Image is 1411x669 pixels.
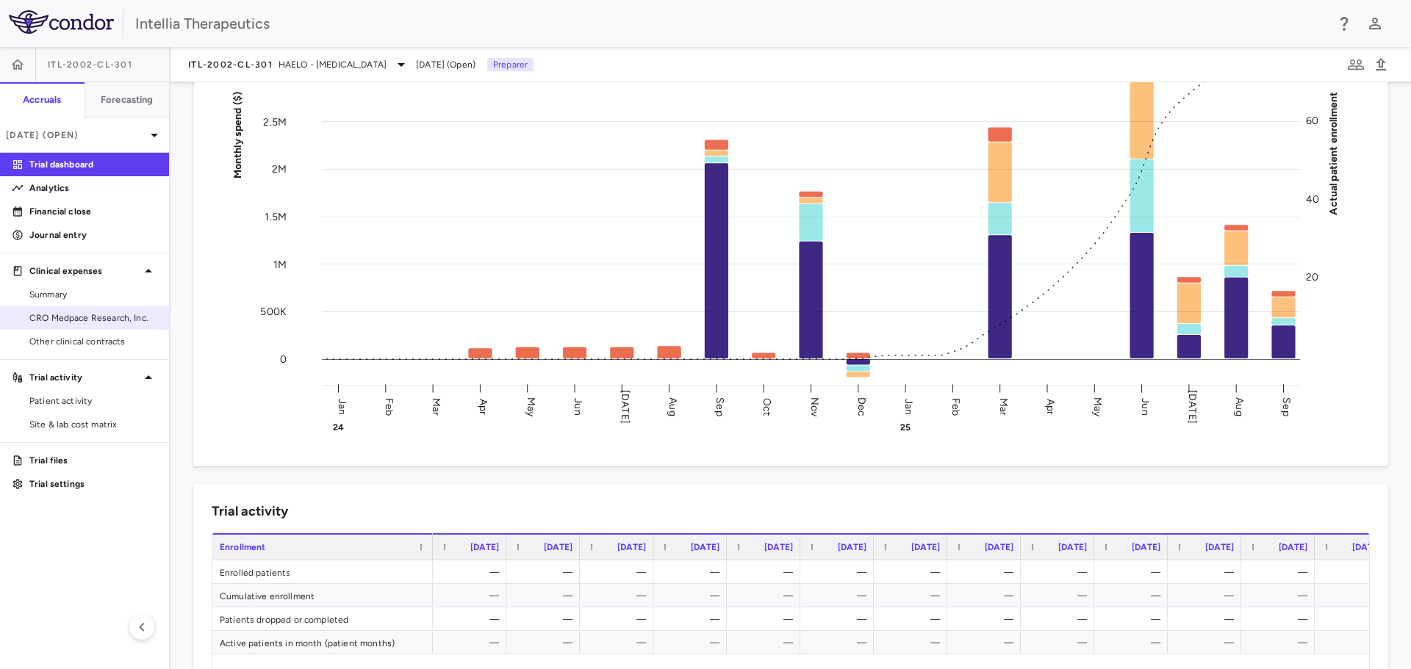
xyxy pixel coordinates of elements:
tspan: 500K [260,305,287,318]
tspan: 2M [272,163,287,176]
div: — [520,560,572,584]
img: logo-full-BYUhSk78.svg [9,10,114,34]
tspan: 1M [273,258,287,270]
div: — [961,560,1013,584]
span: [DATE] [764,542,793,552]
p: Analytics [29,181,157,195]
text: Mar [430,397,442,415]
span: [DATE] [1279,542,1307,552]
div: — [1107,631,1160,654]
text: Dec [855,397,868,416]
span: [DATE] [1205,542,1234,552]
p: Trial activity [29,371,140,384]
text: 25 [900,422,911,433]
span: Summary [29,288,157,301]
div: — [593,584,646,607]
div: — [1107,584,1160,607]
div: Active patients in month (patient months) [212,631,433,654]
text: Nov [808,397,821,416]
div: 1 [1328,560,1381,584]
tspan: 60 [1306,114,1318,126]
div: — [1181,560,1234,584]
div: — [667,607,719,631]
span: [DATE] [470,542,499,552]
text: Jan [902,398,915,414]
div: — [446,631,499,654]
div: — [1034,631,1087,654]
p: Preparer [487,58,534,71]
div: — [520,631,572,654]
span: CRO Medpace Research, Inc. [29,311,157,325]
div: — [961,607,1013,631]
text: Jun [572,398,584,415]
div: — [740,631,793,654]
div: — [1034,560,1087,584]
div: — [740,607,793,631]
h6: Trial activity [212,502,288,521]
span: [DATE] [985,542,1013,552]
span: [DATE] [617,542,646,552]
text: May [525,397,537,416]
div: — [667,631,719,654]
tspan: 2.5M [263,115,287,128]
div: — [1034,607,1087,631]
span: ITL-2002-CL-301 [188,59,273,70]
div: — [1181,631,1234,654]
tspan: Actual patient enrollment [1327,91,1340,214]
text: Mar [997,397,1010,415]
p: [DATE] (Open) [6,129,146,142]
text: May [1091,397,1104,416]
div: — [1181,607,1234,631]
p: Journal entry [29,228,157,242]
tspan: 1.5M [265,211,287,223]
span: Patient activity [29,394,157,408]
p: Trial settings [29,477,157,491]
div: — [593,607,646,631]
span: ITL-2002-CL-301 [48,59,132,70]
div: — [814,631,866,654]
tspan: 40 [1306,192,1319,205]
div: Enrolled patients [212,560,433,583]
div: 1 [1328,584,1381,607]
span: [DATE] [544,542,572,552]
h6: Forecasting [101,93,154,106]
span: Other clinical contracts [29,335,157,348]
div: — [740,584,793,607]
span: [DATE] [1352,542,1381,552]
div: — [740,560,793,584]
text: Aug [1233,397,1246,416]
span: [DATE] [691,542,719,552]
div: — [887,560,940,584]
span: Enrollment [220,542,266,552]
div: — [446,607,499,631]
div: — [814,584,866,607]
text: Feb [383,397,395,415]
span: [DATE] [838,542,866,552]
text: Jan [336,398,348,414]
div: — [1328,607,1381,631]
div: — [1254,584,1307,607]
div: — [887,607,940,631]
text: Aug [667,397,679,416]
tspan: 0 [280,353,287,366]
div: — [1254,560,1307,584]
span: [DATE] [1132,542,1160,552]
text: [DATE] [1186,390,1199,424]
div: — [520,584,572,607]
text: Apr [1044,398,1057,414]
span: [DATE] (Open) [416,58,475,71]
div: — [814,560,866,584]
div: — [1254,607,1307,631]
text: Sep [1280,397,1293,416]
div: — [446,584,499,607]
h6: Accruals [23,93,61,106]
div: — [1181,584,1234,607]
text: Jun [1139,398,1152,415]
text: Apr [477,398,489,414]
div: Intellia Therapeutics [135,12,1326,35]
p: Trial files [29,454,157,467]
text: Sep [714,397,726,416]
div: — [520,607,572,631]
div: — [961,631,1013,654]
div: — [1107,607,1160,631]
